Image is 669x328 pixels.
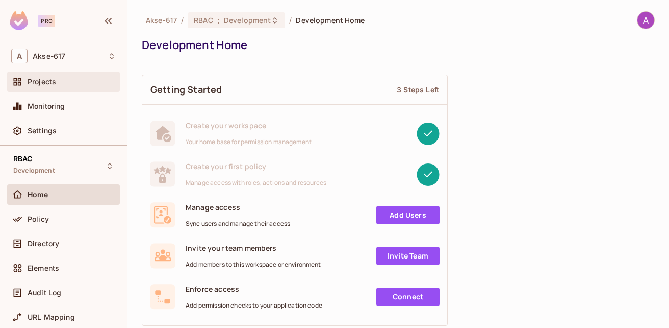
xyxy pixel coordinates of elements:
span: A [11,49,28,63]
span: Development Home [296,15,365,25]
span: Create your first policy [186,161,326,171]
div: Pro [38,15,55,27]
span: Workspace: Akse-617 [33,52,65,60]
span: Monitoring [28,102,65,110]
div: Development Home [142,37,650,53]
span: RBAC [13,155,33,163]
span: Audit Log [28,289,61,297]
span: Projects [28,78,56,86]
div: 3 Steps Left [397,85,439,95]
a: Add Users [376,206,440,224]
span: RBAC [194,15,213,25]
span: Invite your team members [186,243,321,253]
span: Directory [28,240,59,248]
span: Sync users and manage their access [186,220,290,228]
span: URL Mapping [28,313,75,321]
li: / [181,15,184,25]
span: the active workspace [146,15,177,25]
span: Manage access [186,202,290,212]
span: Enforce access [186,284,322,294]
span: Settings [28,127,57,135]
span: Getting Started [150,83,222,96]
img: Akse Furqan [637,12,654,29]
span: Development [224,15,271,25]
span: : [217,16,220,25]
span: Your home base for permission management [186,138,312,146]
span: Manage access with roles, actions and resources [186,179,326,187]
a: Invite Team [376,247,440,265]
li: / [289,15,292,25]
span: Policy [28,215,49,223]
span: Create your workspace [186,121,312,130]
span: Add members to this workspace or environment [186,261,321,269]
span: Add permission checks to your application code [186,301,322,310]
a: Connect [376,288,440,306]
span: Home [28,191,48,199]
span: Elements [28,264,59,272]
img: SReyMgAAAABJRU5ErkJggg== [10,11,28,30]
span: Development [13,167,55,175]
